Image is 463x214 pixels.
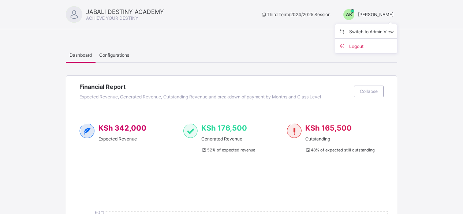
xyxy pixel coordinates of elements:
span: Expected Revenue [98,136,146,142]
span: Collapse [360,89,378,94]
span: JABALI DESTINY ACADEMY [86,8,164,15]
span: Switch to Admin View [338,27,394,35]
li: dropdown-list-item-name-0 [335,24,397,39]
img: expected-2.4343d3e9d0c965b919479240f3db56ac.svg [79,124,95,138]
span: Configurations [99,52,129,58]
span: KSh 165,500 [305,124,352,132]
img: outstanding-1.146d663e52f09953f639664a84e30106.svg [287,124,301,138]
span: Dashboard [70,52,92,58]
span: 52 % of expected revenue [201,147,255,153]
span: AK [346,12,352,17]
span: 48 % of expected still outstanding [305,147,375,153]
li: dropdown-list-item-buttom-1 [335,39,397,53]
img: paid-1.3eb1404cbcb1d3b736510a26bbfa3ccb.svg [183,124,198,138]
span: Outstanding [305,136,375,142]
span: Financial Report [79,83,350,90]
span: Expected Revenue, Generated Revenue, Outstanding Revenue and breakdown of payment by Months and C... [79,94,321,100]
span: Logout [338,42,394,50]
span: KSh 342,000 [98,124,146,132]
span: session/term information [261,12,331,17]
span: ACHIEVE YOUR DESTINY [86,15,138,21]
span: KSh 176,500 [201,124,247,132]
span: Generated Revenue [201,136,255,142]
span: [PERSON_NAME] [358,12,393,17]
